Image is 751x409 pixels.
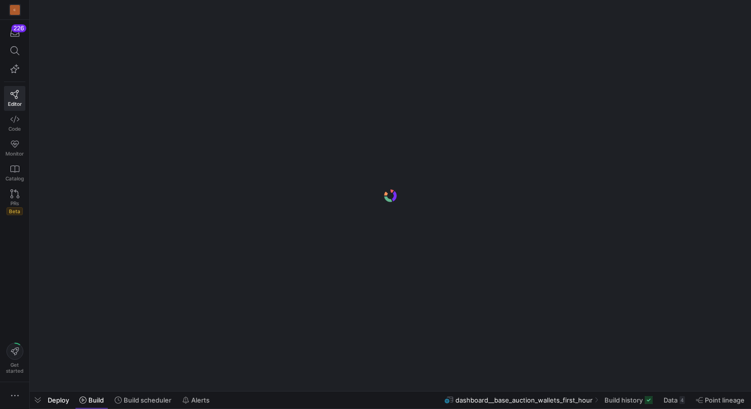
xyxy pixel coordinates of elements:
button: Build scheduler [110,392,176,409]
a: PRsBeta [4,185,25,219]
span: Code [8,126,21,132]
span: Deploy [48,396,69,404]
img: logo.gif [383,188,398,203]
button: Point lineage [691,392,749,409]
span: Catalog [5,175,24,181]
a: Code [4,111,25,136]
button: Build [75,392,108,409]
button: Alerts [178,392,214,409]
button: Getstarted [4,339,25,378]
span: Alerts [191,396,210,404]
span: Build scheduler [124,396,171,404]
span: Build [88,396,104,404]
a: Monitor [4,136,25,161]
span: Build history [604,396,643,404]
a: Catalog [4,161,25,185]
span: PRs [10,200,19,206]
div: C [10,5,20,15]
span: Point lineage [705,396,745,404]
span: Data [664,396,677,404]
span: Editor [8,101,22,107]
a: Editor [4,86,25,111]
button: 226 [4,24,25,42]
button: Build history [600,392,657,409]
div: 226 [11,24,26,32]
span: Monitor [5,151,24,157]
button: Data4 [659,392,689,409]
div: 4 [679,396,685,404]
span: Beta [6,207,23,215]
a: C [4,1,25,18]
span: Get started [6,362,23,374]
span: dashboard__base_auction_wallets_first_hour [455,396,593,404]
